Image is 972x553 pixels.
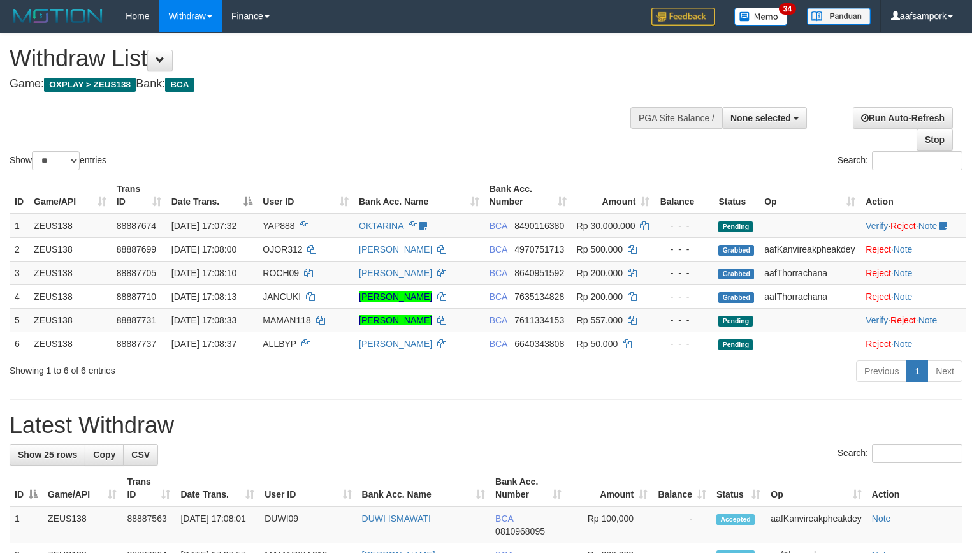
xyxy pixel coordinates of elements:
[359,244,432,254] a: [PERSON_NAME]
[577,291,623,302] span: Rp 200.000
[171,221,236,231] span: [DATE] 17:07:32
[514,268,564,278] span: Copy 8640951592 to clipboard
[567,470,653,506] th: Amount: activate to sort column ascending
[29,332,112,355] td: ZEUS138
[718,221,753,232] span: Pending
[43,506,122,543] td: ZEUS138
[490,470,567,506] th: Bank Acc. Number: activate to sort column ascending
[490,244,507,254] span: BCA
[872,151,962,170] input: Search:
[890,315,916,325] a: Reject
[853,107,953,129] a: Run Auto-Refresh
[93,450,115,460] span: Copy
[175,506,259,543] td: [DATE] 17:08:01
[660,290,708,303] div: - - -
[10,46,635,71] h1: Withdraw List
[572,177,655,214] th: Amount: activate to sort column ascending
[759,284,860,308] td: aafThorrachana
[490,339,507,349] span: BCA
[10,78,635,91] h4: Game: Bank:
[117,244,156,254] span: 88887699
[872,444,962,463] input: Search:
[10,413,962,438] h1: Latest Withdraw
[123,444,158,466] a: CSV
[490,291,507,302] span: BCA
[927,360,962,382] a: Next
[490,268,507,278] span: BCA
[362,513,431,524] a: DUWI ISMAWATI
[660,219,708,232] div: - - -
[660,337,708,350] div: - - -
[259,470,356,506] th: User ID: activate to sort column ascending
[359,291,432,302] a: [PERSON_NAME]
[759,237,860,261] td: aafKanvireakpheakdey
[263,315,310,325] span: MAMAN118
[860,177,966,214] th: Action
[131,450,150,460] span: CSV
[759,177,860,214] th: Op: activate to sort column ascending
[718,339,753,350] span: Pending
[259,506,356,543] td: DUWI09
[651,8,715,26] img: Feedback.jpg
[10,151,106,170] label: Show entries
[171,291,236,302] span: [DATE] 17:08:13
[10,444,85,466] a: Show 25 rows
[759,261,860,284] td: aafThorrachana
[711,470,765,506] th: Status: activate to sort column ascending
[357,470,491,506] th: Bank Acc. Name: activate to sort column ascending
[866,291,891,302] a: Reject
[860,284,966,308] td: ·
[866,315,888,325] a: Verify
[872,513,891,524] a: Note
[894,244,913,254] a: Note
[359,339,432,349] a: [PERSON_NAME]
[117,339,156,349] span: 88887737
[660,314,708,327] div: - - -
[765,470,866,506] th: Op: activate to sort column ascending
[263,221,294,231] span: YAP888
[838,151,962,170] label: Search:
[894,291,913,302] a: Note
[866,244,891,254] a: Reject
[894,339,913,349] a: Note
[122,470,175,506] th: Trans ID: activate to sort column ascending
[263,244,302,254] span: OJOR312
[165,78,194,92] span: BCA
[263,339,296,349] span: ALLBYP
[10,359,395,377] div: Showing 1 to 6 of 6 entries
[718,316,753,327] span: Pending
[577,339,618,349] span: Rp 50.000
[29,237,112,261] td: ZEUS138
[577,244,623,254] span: Rp 500.000
[263,268,299,278] span: ROCH09
[918,221,938,231] a: Note
[32,151,80,170] select: Showentries
[718,292,754,303] span: Grabbed
[577,221,635,231] span: Rp 30.000.000
[734,8,788,26] img: Button%20Memo.svg
[258,177,354,214] th: User ID: activate to sort column ascending
[495,513,513,524] span: BCA
[860,261,966,284] td: ·
[117,291,156,302] span: 88887710
[514,291,564,302] span: Copy 7635134828 to clipboard
[29,284,112,308] td: ZEUS138
[718,269,754,279] span: Grabbed
[490,221,507,231] span: BCA
[514,315,564,325] span: Copy 7611334153 to clipboard
[10,284,29,308] td: 4
[29,308,112,332] td: ZEUS138
[263,291,301,302] span: JANCUKI
[765,506,866,543] td: aafKanvireakpheakdey
[175,470,259,506] th: Date Trans.: activate to sort column ascending
[918,315,938,325] a: Note
[713,177,759,214] th: Status
[171,315,236,325] span: [DATE] 17:08:33
[890,221,916,231] a: Reject
[577,268,623,278] span: Rp 200.000
[166,177,258,214] th: Date Trans.: activate to sort column descending
[716,514,755,525] span: Accepted
[10,506,43,543] td: 1
[359,315,432,325] a: [PERSON_NAME]
[866,339,891,349] a: Reject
